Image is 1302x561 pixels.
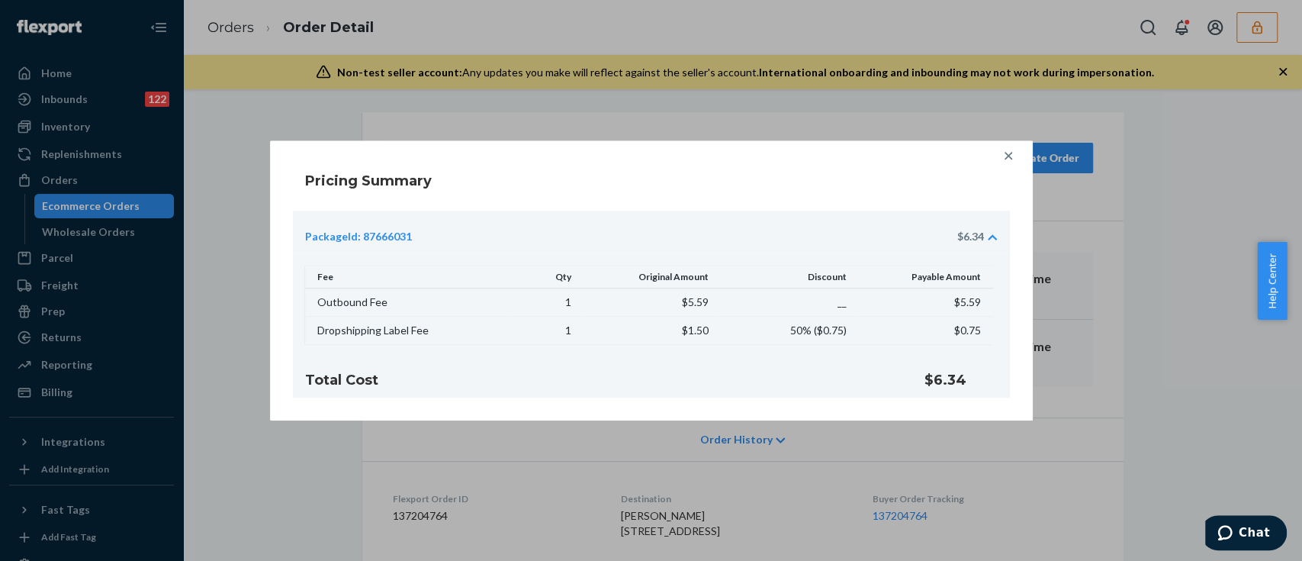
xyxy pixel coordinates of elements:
[305,317,512,345] td: Dropshipping Label Fee
[34,11,65,24] span: Chat
[855,317,992,345] td: $0.75
[580,289,717,317] td: $5.59
[305,229,412,244] div: PackageId: 87666031
[511,317,580,345] td: 1
[305,289,512,317] td: Outbound Fee
[305,370,888,390] h4: Total Cost
[855,289,992,317] td: $5.59
[305,266,512,289] th: Fee
[305,171,432,191] h4: Pricing Summary
[718,317,855,345] td: 50% ( $0.75 )
[718,266,855,289] th: Discount
[924,370,998,390] h4: $6.34
[511,266,580,289] th: Qty
[957,229,984,244] div: $6.34
[580,266,717,289] th: Original Amount
[511,289,580,317] td: 1
[718,289,855,317] td: __
[580,317,717,345] td: $1.50
[855,266,992,289] th: Payable Amount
